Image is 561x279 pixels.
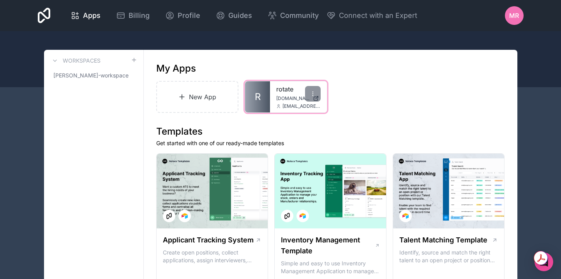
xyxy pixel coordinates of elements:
button: Connect with an Expert [326,10,417,21]
span: [PERSON_NAME]-workspace [53,72,129,79]
span: [EMAIL_ADDRESS][DOMAIN_NAME] [282,103,321,109]
img: Airtable Logo [182,213,188,219]
span: Community [280,10,319,21]
span: Guides [228,10,252,21]
h1: Inventory Management Template [281,235,374,256]
span: Connect with an Expert [339,10,417,21]
span: Billing [129,10,150,21]
h1: My Apps [156,62,196,75]
p: Create open positions, collect applications, assign interviewers, centralise candidate feedback a... [163,249,262,264]
p: Identify, source and match the right talent to an open project or position with our Talent Matchi... [399,249,498,264]
a: Billing [110,7,156,24]
h1: Templates [156,125,505,138]
h1: Applicant Tracking System [163,235,254,246]
a: Profile [159,7,206,24]
h1: Talent Matching Template [399,235,487,246]
a: R [245,81,270,112]
h3: Workspaces [63,57,101,65]
a: Workspaces [50,56,101,65]
a: New App [156,81,239,113]
p: Simple and easy to use Inventory Management Application to manage your stock, orders and Manufact... [281,260,380,275]
img: Airtable Logo [300,213,306,219]
span: R [255,91,261,103]
span: [DOMAIN_NAME] [276,95,310,102]
a: [DOMAIN_NAME] [276,95,321,102]
img: Airtable Logo [402,213,409,219]
a: rotate [276,84,321,94]
a: Community [261,7,325,24]
a: Apps [64,7,107,24]
p: Get started with one of our ready-made templates [156,139,505,147]
span: Apps [83,10,101,21]
a: Guides [210,7,258,24]
a: [PERSON_NAME]-workspace [50,68,137,82]
span: MR [509,11,519,20]
span: Profile [178,10,200,21]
